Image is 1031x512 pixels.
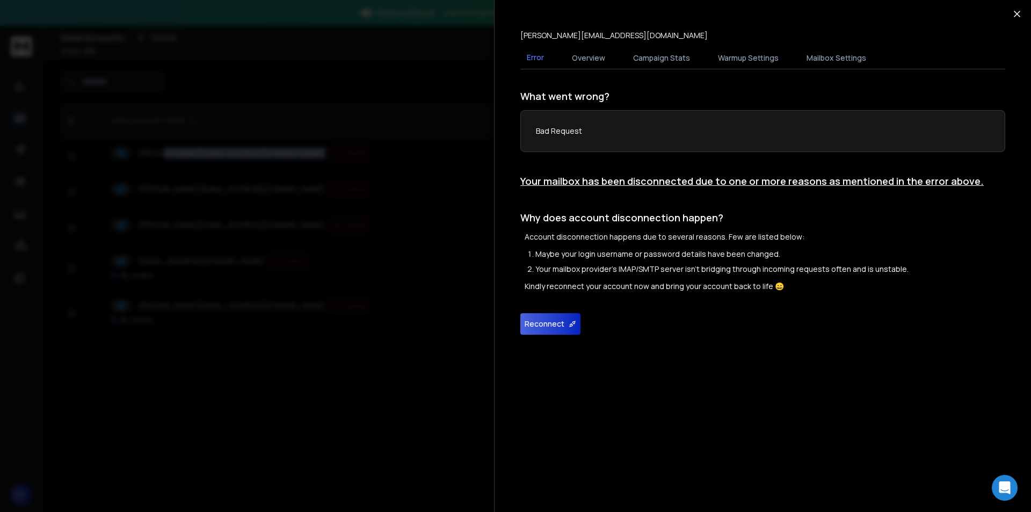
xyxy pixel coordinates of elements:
li: Your mailbox provider's IMAP/SMTP server isn't bridging through incoming requests often and is un... [535,264,1005,275]
button: Warmup Settings [711,46,785,70]
button: Error [520,46,550,70]
p: Account disconnection happens due to several reasons. Few are listed below: [525,232,1005,242]
div: Open Intercom Messenger [992,475,1018,501]
p: [PERSON_NAME][EMAIL_ADDRESS][DOMAIN_NAME] [520,30,708,41]
li: Maybe your login username or password details have been changed. [535,249,1005,259]
h1: What went wrong? [520,89,1005,104]
p: Bad Request [536,126,990,136]
button: Overview [565,46,612,70]
h1: Why does account disconnection happen? [520,210,1005,225]
p: Kindly reconnect your account now and bring your account back to life 😄 [525,281,1005,292]
button: Reconnect [520,313,580,335]
button: Mailbox Settings [800,46,873,70]
h1: Your mailbox has been disconnected due to one or more reasons as mentioned in the error above. [520,174,1005,189]
button: Campaign Stats [627,46,696,70]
